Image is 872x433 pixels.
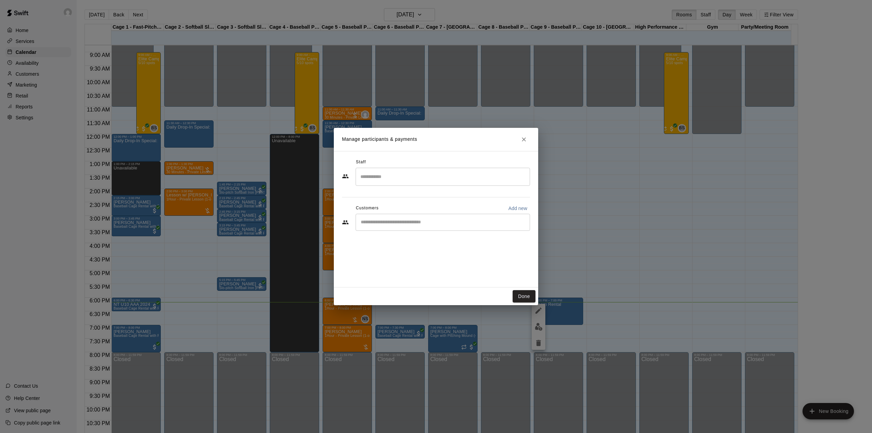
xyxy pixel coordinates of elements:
[505,203,530,214] button: Add new
[342,219,349,226] svg: Customers
[356,168,530,186] div: Search staff
[342,136,417,143] p: Manage participants & payments
[508,205,527,212] p: Add new
[356,214,530,231] div: Start typing to search customers...
[513,290,535,303] button: Done
[342,173,349,180] svg: Staff
[356,203,379,214] span: Customers
[356,157,366,168] span: Staff
[518,133,530,146] button: Close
